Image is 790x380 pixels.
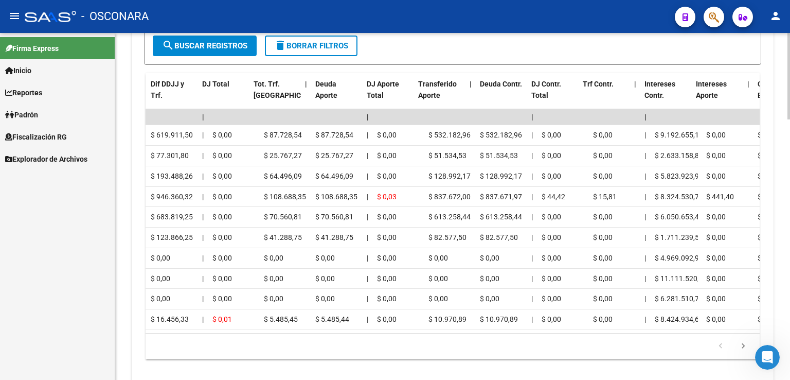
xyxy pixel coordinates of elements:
[5,109,38,120] span: Padrón
[377,254,397,262] span: $ 0,00
[264,172,302,180] span: $ 64.496,09
[137,311,171,318] span: Mensajes
[151,295,170,303] span: $ 0,00
[579,73,630,118] datatable-header-cell: Trf Contr.
[315,151,353,160] span: $ 25.767,27
[480,80,522,88] span: Deuda Contr.
[367,213,368,221] span: |
[147,73,198,118] datatable-header-cell: Dif DDJJ y Trf.
[758,193,785,201] span: $ 172,44
[655,193,703,201] span: $ 8.324.530,77
[531,113,533,121] span: |
[769,10,782,22] mat-icon: person
[212,254,232,262] span: $ 0,00
[377,172,397,180] span: $ 0,00
[655,315,703,323] span: $ 8.424.934,63
[212,193,232,201] span: $ 0,00
[377,193,397,201] span: $ 0,03
[5,131,67,143] span: Fiscalización RG
[711,341,730,352] a: go to previous page
[212,213,232,221] span: $ 0,00
[758,80,786,100] span: Contr. Empresa
[644,113,647,121] span: |
[706,193,734,201] span: $ 441,40
[733,341,753,352] a: go to next page
[634,80,636,88] span: |
[212,315,232,323] span: $ 0,01
[706,315,726,323] span: $ 0,00
[5,65,31,76] span: Inicio
[301,73,311,118] datatable-header-cell: |
[21,73,185,108] p: Hola! [PERSON_NAME]
[202,193,204,201] span: |
[103,285,206,326] button: Mensajes
[428,233,466,241] span: $ 82.577,50
[5,87,42,98] span: Reportes
[249,73,301,118] datatable-header-cell: Tot. Trf. Bruto
[151,213,193,221] span: $ 683.819,25
[151,80,184,100] span: Dif DDJJ y Trf.
[644,151,646,160] span: |
[480,295,499,303] span: $ 0,00
[212,131,232,139] span: $ 0,00
[377,151,397,160] span: $ 0,00
[542,254,561,262] span: $ 0,00
[542,233,561,241] span: $ 0,00
[264,213,302,221] span: $ 70.560,81
[706,131,726,139] span: $ 0,00
[542,295,561,303] span: $ 0,00
[8,10,21,22] mat-icon: menu
[428,295,448,303] span: $ 0,00
[202,151,204,160] span: |
[758,213,777,221] span: $ 0,00
[655,151,703,160] span: $ 2.633.158,86
[480,213,522,221] span: $ 613.258,44
[706,172,726,180] span: $ 0,00
[706,233,726,241] span: $ 0,00
[377,213,397,221] span: $ 0,00
[5,153,87,165] span: Explorador de Archivos
[758,233,777,241] span: $ 0,00
[264,151,302,160] span: $ 25.767,27
[706,151,726,160] span: $ 0,00
[593,213,613,221] span: $ 0,00
[212,274,232,283] span: $ 0,00
[758,254,777,262] span: $ 0,00
[153,36,257,56] button: Buscar Registros
[542,131,561,139] span: $ 0,00
[692,73,743,118] datatable-header-cell: Intereses Aporte
[202,315,204,323] span: |
[315,213,353,221] span: $ 70.560,81
[212,295,232,303] span: $ 0,00
[377,274,397,283] span: $ 0,00
[531,213,533,221] span: |
[10,198,195,226] div: Envíanos un mensaje
[151,315,189,323] span: $ 16.456,33
[377,295,397,303] span: $ 0,00
[151,274,170,283] span: $ 0,00
[264,315,298,323] span: $ 5.485,45
[640,73,692,118] datatable-header-cell: Intereses Contr.
[274,39,286,51] mat-icon: delete
[758,295,777,303] span: $ 0,00
[531,80,561,100] span: DJ Contr. Total
[476,73,527,118] datatable-header-cell: Deuda Contr.
[531,274,533,283] span: |
[531,151,533,160] span: |
[202,254,204,262] span: |
[367,295,368,303] span: |
[593,233,613,241] span: $ 0,00
[367,80,399,100] span: DJ Aporte Total
[377,233,397,241] span: $ 0,00
[151,233,193,241] span: $ 123.866,25
[644,295,646,303] span: |
[21,147,185,158] div: Mensaje reciente
[583,80,614,88] span: Trf Contr.
[531,193,533,201] span: |
[644,233,646,241] span: |
[315,254,335,262] span: $ 0,00
[470,80,472,88] span: |
[531,254,533,262] span: |
[264,233,302,241] span: $ 41.288,75
[644,213,646,221] span: |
